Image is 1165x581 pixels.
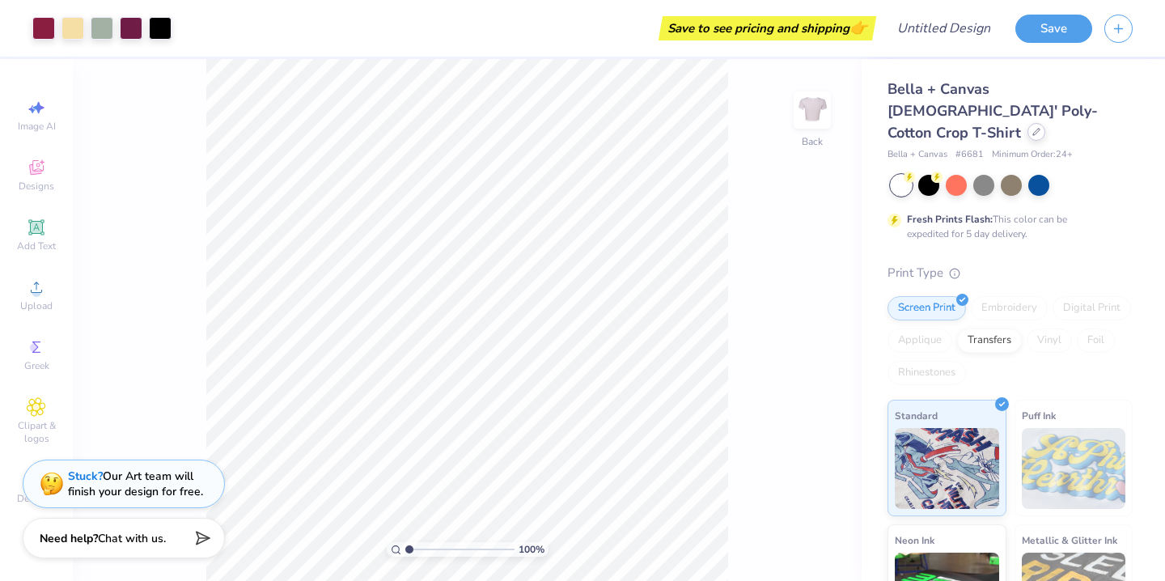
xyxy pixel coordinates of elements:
span: Add Text [17,240,56,252]
span: 👉 [849,18,867,37]
div: Rhinestones [888,361,966,385]
div: Print Type [888,264,1133,282]
span: Chat with us. [98,531,166,546]
span: Bella + Canvas [DEMOGRAPHIC_DATA]' Poly-Cotton Crop T-Shirt [888,79,1098,142]
div: Save to see pricing and shipping [663,16,872,40]
span: # 6681 [955,148,984,162]
span: Greek [24,359,49,372]
span: Image AI [18,120,56,133]
span: Upload [20,299,53,312]
span: Metallic & Glitter Ink [1022,532,1117,549]
img: Back [796,94,828,126]
div: Transfers [957,329,1022,353]
span: Decorate [17,492,56,505]
div: Foil [1077,329,1115,353]
div: Back [802,134,823,149]
div: Digital Print [1053,296,1131,320]
strong: Fresh Prints Flash: [907,213,993,226]
span: Standard [895,407,938,424]
div: Vinyl [1027,329,1072,353]
span: 100 % [519,542,544,557]
div: Our Art team will finish your design for free. [68,469,203,499]
span: Minimum Order: 24 + [992,148,1073,162]
button: Save [1015,15,1092,43]
div: This color can be expedited for 5 day delivery. [907,212,1106,241]
div: Embroidery [971,296,1048,320]
span: Bella + Canvas [888,148,947,162]
img: Standard [895,428,999,509]
input: Untitled Design [884,12,1003,45]
span: Neon Ink [895,532,934,549]
span: Puff Ink [1022,407,1056,424]
div: Applique [888,329,952,353]
strong: Stuck? [68,469,103,484]
strong: Need help? [40,531,98,546]
img: Puff Ink [1022,428,1126,509]
span: Clipart & logos [8,419,65,445]
span: Designs [19,180,54,193]
div: Screen Print [888,296,966,320]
